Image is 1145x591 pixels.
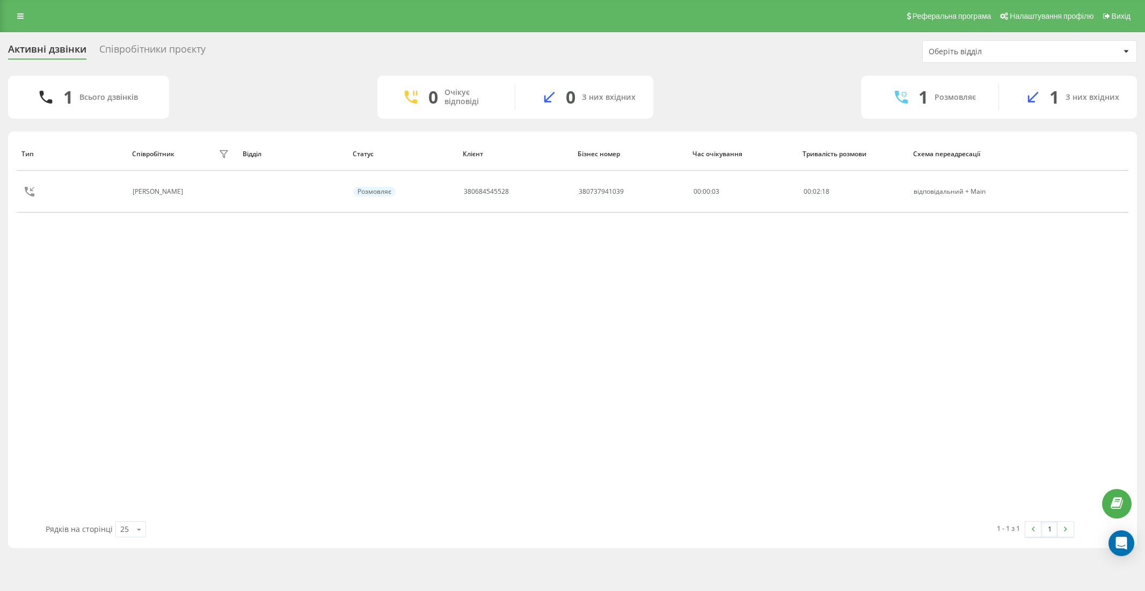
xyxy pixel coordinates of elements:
a: 1 [1041,522,1058,537]
span: 18 [822,187,829,196]
span: Вихід [1112,12,1131,20]
div: Оберіть відділ [929,47,1057,56]
div: 1 - 1 з 1 [997,523,1020,534]
div: 380737941039 [579,188,624,195]
div: Очікує відповіді [444,88,499,106]
div: З них вхідних [1066,93,1119,102]
div: 0 [428,87,438,107]
div: Час очікування [692,150,793,158]
div: Бізнес номер [578,150,682,158]
div: Відділ [243,150,343,158]
div: 380684545528 [464,188,509,195]
div: Тип [21,150,122,158]
div: відповідальний + Main [914,188,1012,195]
div: 0 [566,87,575,107]
div: Розмовляє [353,187,396,196]
span: Налаштування профілю [1010,12,1093,20]
div: 25 [120,524,129,535]
div: : : [804,188,829,195]
div: Клієнт [463,150,567,158]
span: Реферальна програма [913,12,991,20]
div: Розмовляє [935,93,976,102]
div: Співробітник [132,150,174,158]
div: Всього дзвінків [79,93,138,102]
div: Open Intercom Messenger [1108,530,1134,556]
div: 1 [1049,87,1059,107]
div: Співробітники проєкту [99,43,206,60]
div: 1 [63,87,73,107]
div: З них вхідних [582,93,636,102]
span: Рядків на сторінці [46,524,113,534]
div: [PERSON_NAME] [133,188,186,195]
span: 00 [804,187,811,196]
div: Активні дзвінки [8,43,86,60]
span: 02 [813,187,820,196]
div: Статус [353,150,453,158]
div: 1 [918,87,928,107]
div: Схема переадресації [913,150,1013,158]
div: Тривалість розмови [803,150,903,158]
div: 00:00:03 [694,188,792,195]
